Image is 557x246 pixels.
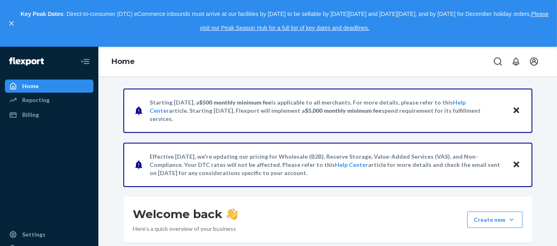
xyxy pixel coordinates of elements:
img: Flexport logo [9,57,44,66]
strong: Key Peak Dates [20,11,63,17]
p: Here’s a quick overview of your business [133,225,238,233]
img: hand-wave emoji [226,208,238,220]
p: Starting [DATE], a is applicable to all merchants. For more details, please refer to this article... [150,98,505,123]
p: Effective [DATE], we're updating our pricing for Wholesale (B2B), Reserve Storage, Value-Added Se... [150,153,505,177]
div: Settings [22,230,45,239]
a: Settings [5,228,93,241]
p: : Direct-to-consumer (DTC) eCommerce inbounds must arrive at our facilities by [DATE] to be sella... [20,7,550,35]
button: Open account menu [526,53,542,70]
button: Open notifications [508,53,524,70]
a: Please visit our Peak Season Hub for a full list of key dates and deadlines. [200,11,548,31]
a: Reporting [5,93,93,107]
span: $5,000 monthly minimum fee [305,107,382,114]
a: Home [111,57,135,66]
a: Help Center [335,161,368,168]
button: Open Search Box [490,53,506,70]
button: Close Navigation [77,53,93,70]
a: Billing [5,108,93,121]
div: Home [22,82,39,90]
ol: breadcrumbs [105,50,141,74]
button: close, [7,19,16,27]
div: Reporting [22,96,50,104]
span: $500 monthly minimum fee [200,99,272,106]
button: Close [511,159,522,171]
a: Home [5,80,93,93]
div: Billing [22,111,39,119]
h1: Welcome back [133,207,238,221]
button: Close [511,105,522,117]
button: Create new [467,212,523,228]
